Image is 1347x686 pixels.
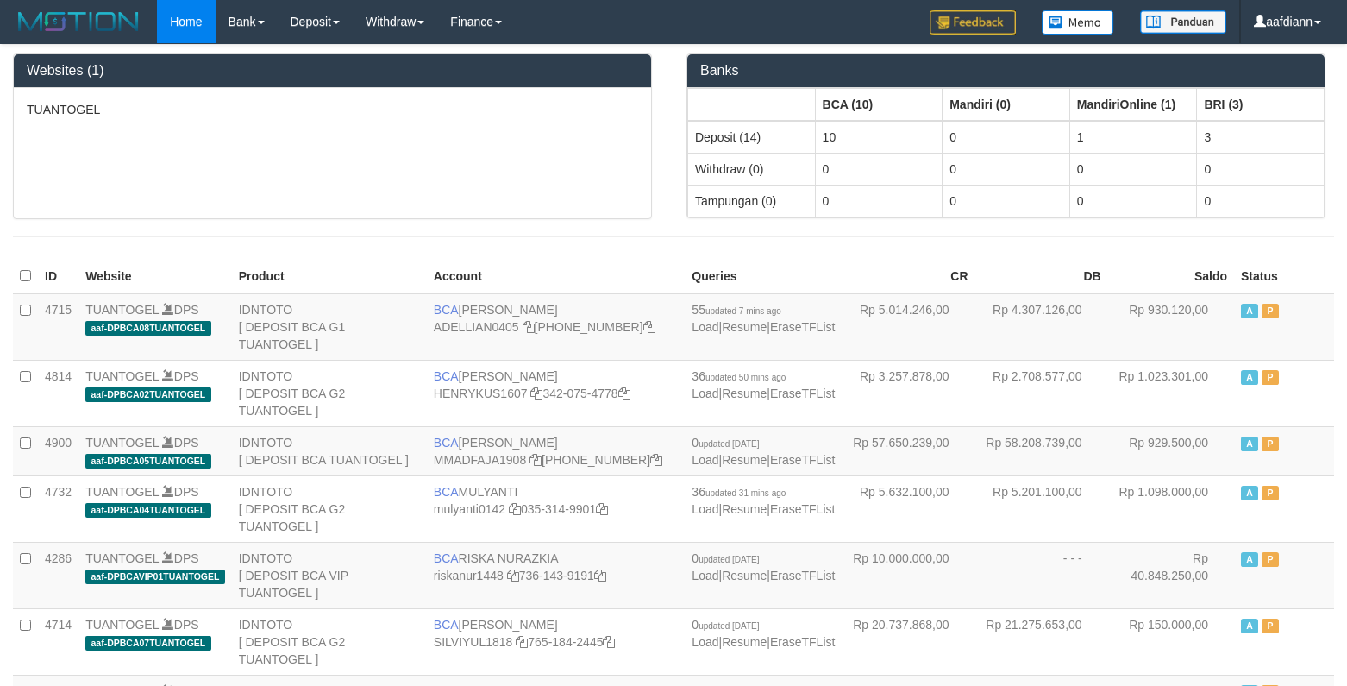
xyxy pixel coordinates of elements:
[232,260,427,293] th: Product
[434,387,528,400] a: HENRYKUS1607
[38,475,78,542] td: 4732
[85,436,159,450] a: TUANTOGEL
[1108,608,1234,675] td: Rp 150.000,00
[943,88,1070,121] th: Group: activate to sort column ascending
[770,569,835,582] a: EraseTFList
[78,293,232,361] td: DPS
[78,426,232,475] td: DPS
[603,635,615,649] a: Copy 7651842445 to clipboard
[427,426,686,475] td: [PERSON_NAME] [PHONE_NUMBER]
[13,9,144,35] img: MOTION_logo.png
[722,502,767,516] a: Resume
[688,153,816,185] td: Withdraw (0)
[692,303,780,317] span: 55
[722,569,767,582] a: Resume
[1069,185,1197,217] td: 0
[1262,552,1279,567] span: Paused
[943,185,1070,217] td: 0
[434,453,526,467] a: MMADFAJA1908
[434,485,459,499] span: BCA
[842,360,974,426] td: Rp 3.257.878,00
[692,551,759,565] span: 0
[722,387,767,400] a: Resume
[78,475,232,542] td: DPS
[38,426,78,475] td: 4900
[700,63,1312,79] h3: Banks
[232,426,427,475] td: IDNTOTO [ DEPOSIT BCA TUANTOGEL ]
[529,453,542,467] a: Copy MMADFAJA1908 to clipboard
[434,551,459,565] span: BCA
[650,453,662,467] a: Copy 4062282031 to clipboard
[770,635,835,649] a: EraseTFList
[1108,293,1234,361] td: Rp 930.120,00
[594,569,606,582] a: Copy 7361439191 to clipboard
[1241,370,1258,385] span: Active
[688,185,816,217] td: Tampungan (0)
[692,303,835,334] span: | |
[692,485,835,516] span: | |
[38,260,78,293] th: ID
[692,320,718,334] a: Load
[85,369,159,383] a: TUANTOGEL
[434,303,459,317] span: BCA
[1108,260,1234,293] th: Saldo
[699,555,759,564] span: updated [DATE]
[842,426,974,475] td: Rp 57.650.239,00
[705,488,786,498] span: updated 31 mins ago
[685,260,842,293] th: Queries
[1108,542,1234,608] td: Rp 40.848.250,00
[1234,260,1334,293] th: Status
[427,608,686,675] td: [PERSON_NAME] 765-184-2445
[1108,360,1234,426] td: Rp 1.023.301,00
[692,569,718,582] a: Load
[85,485,159,499] a: TUANTOGEL
[1241,437,1258,451] span: Active
[1197,88,1325,121] th: Group: activate to sort column ascending
[85,387,210,402] span: aaf-DPBCA02TUANTOGEL
[705,306,781,316] span: updated 7 mins ago
[770,320,835,334] a: EraseTFList
[692,618,835,649] span: | |
[434,502,505,516] a: mulyanti0142
[85,618,159,632] a: TUANTOGEL
[85,551,159,565] a: TUANTOGEL
[85,454,210,469] span: aaf-DPBCA05TUANTOGEL
[1241,552,1258,567] span: Active
[1197,153,1325,185] td: 0
[705,373,786,382] span: updated 50 mins ago
[930,10,1016,35] img: Feedback.jpg
[975,608,1108,675] td: Rp 21.275.653,00
[232,542,427,608] td: IDNTOTO [ DEPOSIT BCA VIP TUANTOGEL ]
[232,475,427,542] td: IDNTOTO [ DEPOSIT BCA G2 TUANTOGEL ]
[1262,486,1279,500] span: Paused
[434,618,459,632] span: BCA
[434,369,459,383] span: BCA
[27,101,638,118] p: TUANTOGEL
[842,542,974,608] td: Rp 10.000.000,00
[85,321,210,336] span: aaf-DPBCA08TUANTOGEL
[1108,426,1234,475] td: Rp 929.500,00
[78,260,232,293] th: Website
[943,153,1070,185] td: 0
[975,542,1108,608] td: - - -
[975,475,1108,542] td: Rp 5.201.100,00
[975,426,1108,475] td: Rp 58.208.739,00
[516,635,528,649] a: Copy SILVIYUL1818 to clipboard
[78,608,232,675] td: DPS
[943,121,1070,154] td: 0
[688,121,816,154] td: Deposit (14)
[1069,153,1197,185] td: 0
[1197,185,1325,217] td: 0
[692,369,835,400] span: | |
[842,293,974,361] td: Rp 5.014.246,00
[770,387,835,400] a: EraseTFList
[692,618,759,632] span: 0
[842,475,974,542] td: Rp 5.632.100,00
[815,153,943,185] td: 0
[427,293,686,361] td: [PERSON_NAME] [PHONE_NUMBER]
[815,185,943,217] td: 0
[722,320,767,334] a: Resume
[692,502,718,516] a: Load
[692,551,835,582] span: | |
[427,475,686,542] td: MULYANTI 035-314-9901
